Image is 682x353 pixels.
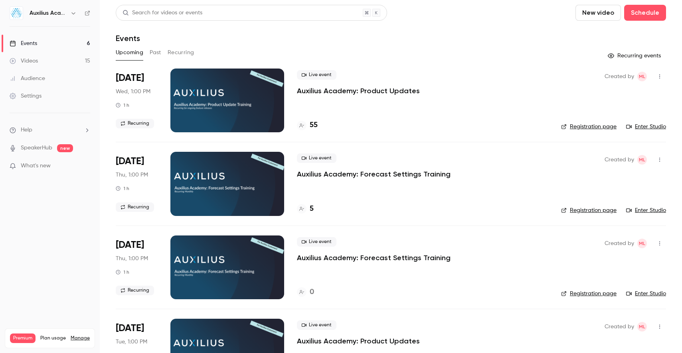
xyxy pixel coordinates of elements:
span: Created by [605,239,634,248]
span: [DATE] [116,72,144,84]
button: Recurring [168,46,194,59]
a: 5 [297,204,314,214]
span: ML [639,239,645,248]
a: Auxilius Academy: Forecast Settings Training [297,253,451,263]
button: Recurring events [604,49,666,62]
div: 1 h [116,269,129,275]
button: Schedule [624,5,666,21]
h1: Events [116,33,140,43]
div: Oct 15 Wed, 1:00 PM (America/New York) [116,69,158,132]
span: Help [21,126,32,134]
button: Past [150,46,161,59]
img: Auxilius Academy Recordings & Training Videos [10,7,23,20]
span: [DATE] [116,322,144,335]
span: Live event [297,320,336,330]
h4: 5 [310,204,314,214]
span: Maddie Lamberti [637,322,647,331]
div: Events [10,39,37,47]
div: Settings [10,92,42,100]
a: Auxilius Academy: Product Updates [297,336,420,346]
span: Live event [297,153,336,163]
span: Created by [605,155,634,165]
a: Auxilius Academy: Product Updates [297,86,420,96]
li: help-dropdown-opener [10,126,90,134]
button: Upcoming [116,46,143,59]
a: Registration page [561,290,617,298]
a: Enter Studio [626,290,666,298]
span: Created by [605,322,634,331]
a: 0 [297,287,314,298]
div: Nov 20 Thu, 1:00 PM (America/New York) [116,235,158,299]
div: Audience [10,75,45,82]
span: ML [639,322,645,331]
span: Live event [297,237,336,247]
a: Registration page [561,123,617,131]
div: 1 h [116,185,129,192]
div: Search for videos or events [123,9,202,17]
span: Recurring [116,286,154,295]
span: Recurring [116,119,154,128]
span: Live event [297,70,336,80]
a: Enter Studio [626,206,666,214]
span: Maddie Lamberti [637,72,647,81]
span: Thu, 1:00 PM [116,171,148,179]
span: ML [639,72,645,81]
a: Auxilius Academy: Forecast Settings Training [297,169,451,179]
span: [DATE] [116,239,144,251]
a: Registration page [561,206,617,214]
a: Enter Studio [626,123,666,131]
span: Created by [605,72,634,81]
h6: Auxilius Academy Recordings & Training Videos [30,9,67,17]
button: New video [575,5,621,21]
div: Videos [10,57,38,65]
h4: 55 [310,120,318,131]
span: [DATE] [116,155,144,168]
a: Manage [71,335,90,341]
a: 55 [297,120,318,131]
a: SpeakerHub [21,144,52,152]
span: new [57,144,73,152]
span: Recurring [116,202,154,212]
span: Maddie Lamberti [637,239,647,248]
span: Plan usage [40,335,66,341]
span: What's new [21,162,51,170]
span: Wed, 1:00 PM [116,88,150,96]
div: 1 h [116,102,129,108]
span: Maddie Lamberti [637,155,647,165]
span: Premium [10,333,36,343]
span: Tue, 1:00 PM [116,338,147,346]
span: ML [639,155,645,165]
div: Oct 16 Thu, 1:00 PM (America/New York) [116,152,158,216]
span: Thu, 1:00 PM [116,255,148,263]
h4: 0 [310,287,314,298]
